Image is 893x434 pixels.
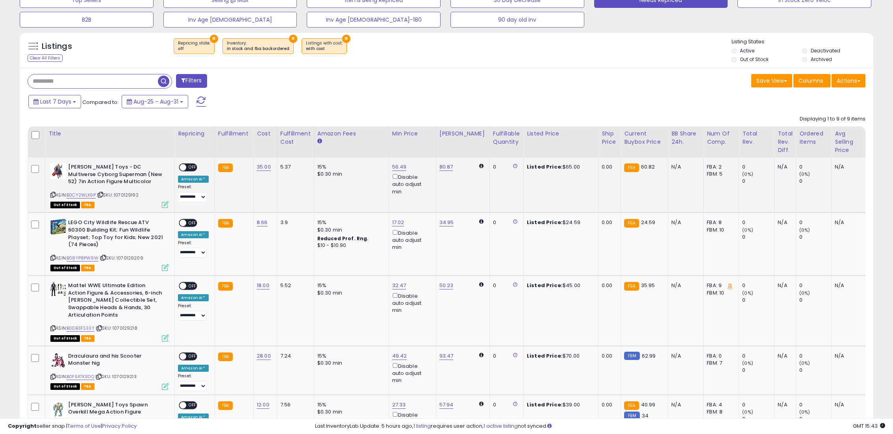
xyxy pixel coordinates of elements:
a: 56.49 [392,163,407,171]
span: Inventory : [227,40,289,52]
div: FBA: 9 [707,282,733,289]
span: | SKU: 1070129192 [97,192,139,198]
div: N/A [778,401,790,408]
small: FBA [218,401,233,410]
div: 0 [742,163,774,171]
div: $0.30 min [317,408,383,415]
span: All listings that are currently out of stock and unavailable for purchase on Amazon [50,265,80,271]
div: 5.37 [280,163,308,171]
div: 0 [742,352,774,360]
div: 0 [742,178,774,185]
button: × [210,35,218,43]
div: off [178,46,210,52]
div: $39.00 [527,401,592,408]
div: Amazon AI * [178,176,209,183]
div: ASIN: [50,219,169,270]
div: Fulfillable Quantity [493,130,520,146]
div: Amazon AI * [178,231,209,238]
div: in stock and fba backordered [227,46,289,52]
small: (0%) [742,409,753,415]
div: Amazon AI * [178,294,209,301]
small: FBA [218,352,233,361]
b: [PERSON_NAME] Toys Spawn Overkill Mega Action Figure [68,401,164,418]
span: | SKU: 1070129213 [95,373,137,380]
div: FBM: 7 [707,360,733,367]
div: 7.24 [280,352,308,360]
button: Aug-25 - Aug-31 [122,95,188,108]
div: 3.9 [280,219,308,226]
div: 0 [799,282,831,289]
b: Listed Price: [527,352,563,360]
button: Columns [793,74,830,87]
div: 5.52 [280,282,308,289]
div: 0 [742,297,774,304]
div: 0 [742,234,774,241]
div: Ordered Items [799,130,828,146]
small: (0%) [799,227,810,233]
a: 8.66 [257,219,268,226]
img: 51cNbUEGuML._SL40_.jpg [50,282,66,296]
div: 15% [317,282,383,289]
div: Disable auto adjust min [392,172,430,195]
small: (0%) [742,171,753,177]
div: N/A [835,219,861,226]
div: Ship Price [602,130,617,146]
b: Listed Price: [527,401,563,408]
div: Fulfillment [218,130,250,138]
div: 0 [799,178,831,185]
div: Fulfillment Cost [280,130,311,146]
div: FBA: 0 [707,352,733,360]
div: 0 [742,219,774,226]
div: N/A [778,163,790,171]
div: Preset: [178,373,209,391]
div: Preset: [178,303,209,321]
a: 1 listing [413,422,431,430]
span: OFF [186,220,199,226]
div: 0.00 [602,163,615,171]
span: Compared to: [82,98,119,106]
div: N/A [835,352,861,360]
div: Last InventoryLab Update: 5 hours ago, requires user action, not synced. [315,423,885,430]
span: FBA [81,383,94,390]
div: ASIN: [50,282,169,340]
div: $0.30 min [317,360,383,367]
span: Repricing state : [178,40,210,52]
label: Out of Stock [740,56,769,63]
div: Displaying 1 to 9 of 9 items [800,115,865,123]
small: (0%) [799,360,810,366]
span: FBA [81,335,94,342]
div: $0.30 min [317,171,383,178]
div: Amazon AI * [178,365,209,372]
small: FBA [218,163,233,172]
a: 80.87 [439,163,453,171]
div: ASIN: [50,163,169,207]
button: B2B [20,12,154,28]
small: FBA [218,219,233,228]
button: Actions [832,74,865,87]
div: 0 [493,282,517,289]
a: 32.47 [392,282,406,289]
label: Active [740,47,754,54]
a: B0DB3FS33Y [67,325,94,332]
span: All listings that are currently out of stock and unavailable for purchase on Amazon [50,383,80,390]
a: 34.95 [439,219,454,226]
div: 0 [799,163,831,171]
div: N/A [835,163,861,171]
div: Disable auto adjust min [392,410,430,433]
a: 1 active listing [484,422,518,430]
div: N/A [671,352,697,360]
h5: Listings [42,41,72,52]
small: (0%) [799,409,810,415]
span: 40.99 [641,401,656,408]
span: OFF [186,164,199,171]
small: (0%) [799,171,810,177]
label: Deactivated [811,47,840,54]
span: All listings that are currently out of stock and unavailable for purchase on Amazon [50,335,80,342]
div: 0 [493,163,517,171]
div: 0.00 [602,352,615,360]
button: Save View [751,74,792,87]
div: N/A [671,163,697,171]
a: 12.00 [257,401,269,409]
div: 7.56 [280,401,308,408]
div: 0 [799,234,831,241]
